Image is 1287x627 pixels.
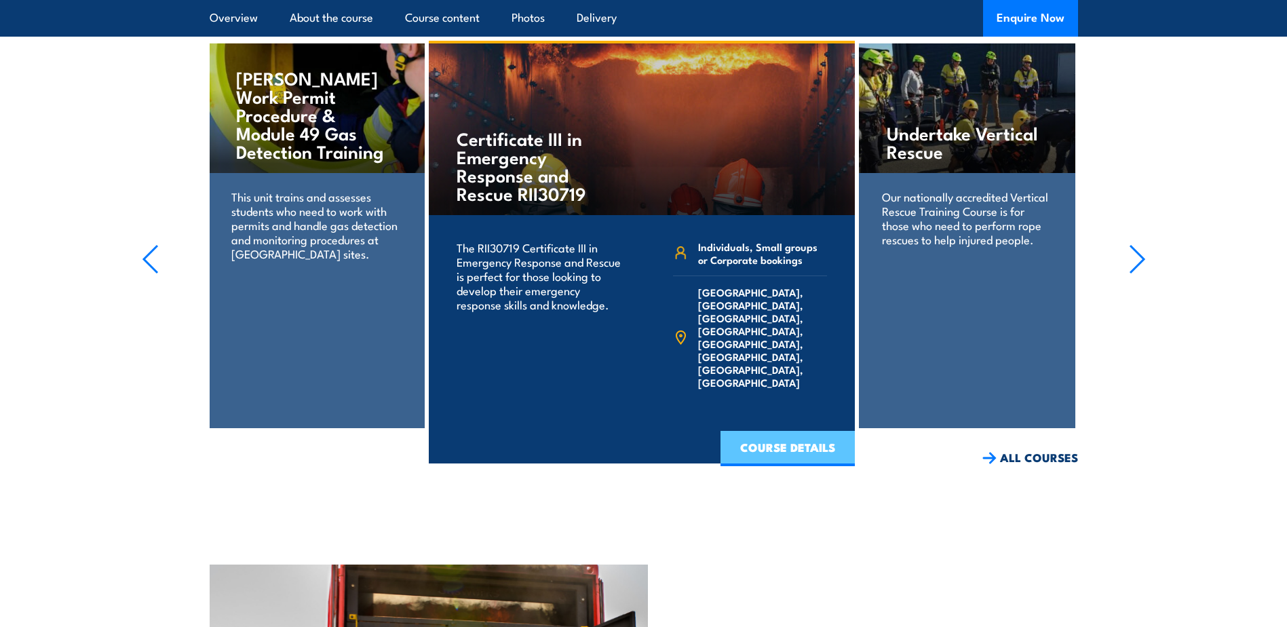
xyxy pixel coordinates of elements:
h4: [PERSON_NAME] Work Permit Procedure & Module 49 Gas Detection Training [236,69,397,160]
span: Individuals, Small groups or Corporate bookings [698,240,827,266]
h4: Undertake Vertical Rescue [887,123,1048,160]
p: This unit trains and assesses students who need to work with permits and handle gas detection and... [231,189,402,261]
h4: Certificate III in Emergency Response and Rescue RII30719 [457,129,616,202]
a: COURSE DETAILS [721,431,855,466]
span: [GEOGRAPHIC_DATA], [GEOGRAPHIC_DATA], [GEOGRAPHIC_DATA], [GEOGRAPHIC_DATA], [GEOGRAPHIC_DATA], [G... [698,286,827,389]
a: ALL COURSES [982,450,1078,465]
p: Our nationally accredited Vertical Rescue Training Course is for those who need to perform rope r... [882,189,1052,246]
p: The RII30719 Certificate III in Emergency Response and Rescue is perfect for those looking to dev... [457,240,624,311]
